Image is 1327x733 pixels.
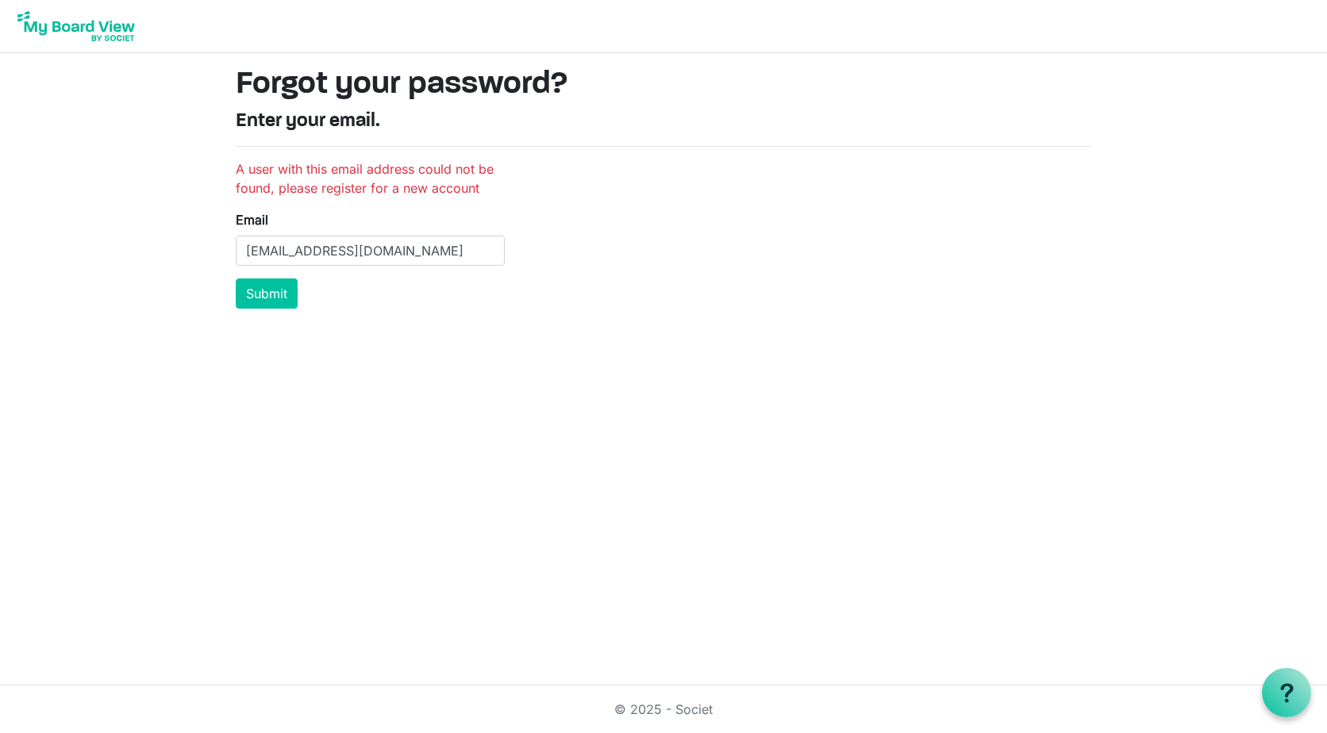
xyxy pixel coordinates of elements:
[13,6,140,46] img: My Board View Logo
[236,110,1091,133] h4: Enter your email.
[614,701,713,717] a: © 2025 - Societ
[236,66,1091,104] h1: Forgot your password?
[236,210,268,229] label: Email
[236,159,505,198] li: A user with this email address could not be found, please register for a new account
[236,278,298,309] button: Submit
